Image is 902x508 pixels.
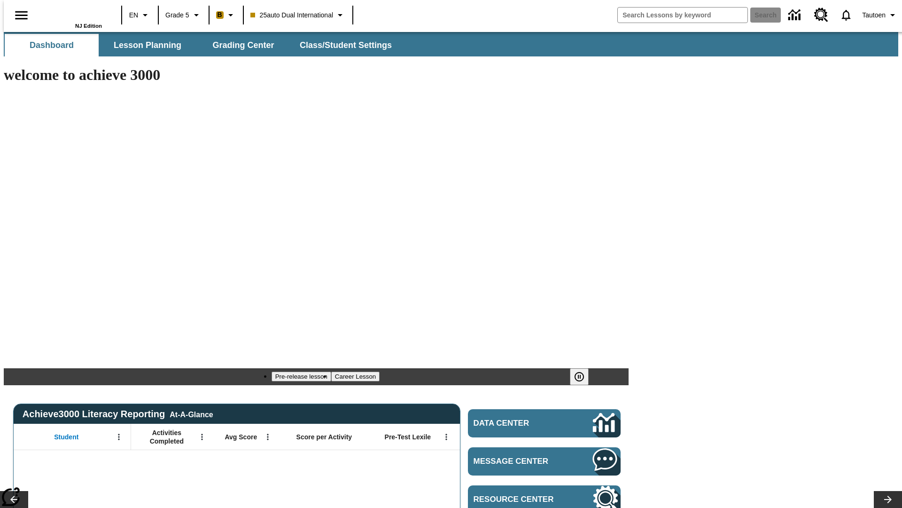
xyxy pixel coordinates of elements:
[247,7,350,24] button: Class: 25auto Dual International, Select your class
[261,430,275,444] button: Open Menu
[195,430,209,444] button: Open Menu
[300,40,392,51] span: Class/Student Settings
[136,429,198,445] span: Activities Completed
[4,66,629,84] h1: welcome to achieve 3000
[385,433,431,441] span: Pre-Test Lexile
[101,34,194,56] button: Lesson Planning
[570,368,589,385] button: Pause
[474,419,561,428] span: Data Center
[75,23,102,29] span: NJ Edition
[30,40,74,51] span: Dashboard
[165,10,189,20] span: Grade 5
[858,7,902,24] button: Profile/Settings
[225,433,257,441] span: Avg Score
[474,457,565,466] span: Message Center
[292,34,399,56] button: Class/Student Settings
[468,447,621,476] a: Message Center
[250,10,333,20] span: 25auto Dual International
[4,34,400,56] div: SubNavbar
[618,8,747,23] input: search field
[170,409,213,419] div: At-A-Glance
[112,430,126,444] button: Open Menu
[41,3,102,29] div: Home
[272,372,331,381] button: Slide 1 Pre-release lesson
[570,368,598,385] div: Pause
[874,491,902,508] button: Lesson carousel, Next
[212,40,274,51] span: Grading Center
[4,32,898,56] div: SubNavbar
[114,40,181,51] span: Lesson Planning
[125,7,155,24] button: Language: EN, Select a language
[129,10,138,20] span: EN
[162,7,206,24] button: Grade: Grade 5, Select a grade
[809,2,834,28] a: Resource Center, Will open in new tab
[296,433,352,441] span: Score per Activity
[834,3,858,27] a: Notifications
[5,34,99,56] button: Dashboard
[196,34,290,56] button: Grading Center
[41,4,102,23] a: Home
[783,2,809,28] a: Data Center
[439,430,453,444] button: Open Menu
[474,495,565,504] span: Resource Center
[54,433,78,441] span: Student
[23,409,213,420] span: Achieve3000 Literacy Reporting
[468,409,621,437] a: Data Center
[212,7,240,24] button: Boost Class color is peach. Change class color
[331,372,380,381] button: Slide 2 Career Lesson
[8,1,35,29] button: Open side menu
[218,9,222,21] span: B
[862,10,886,20] span: Tautoen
